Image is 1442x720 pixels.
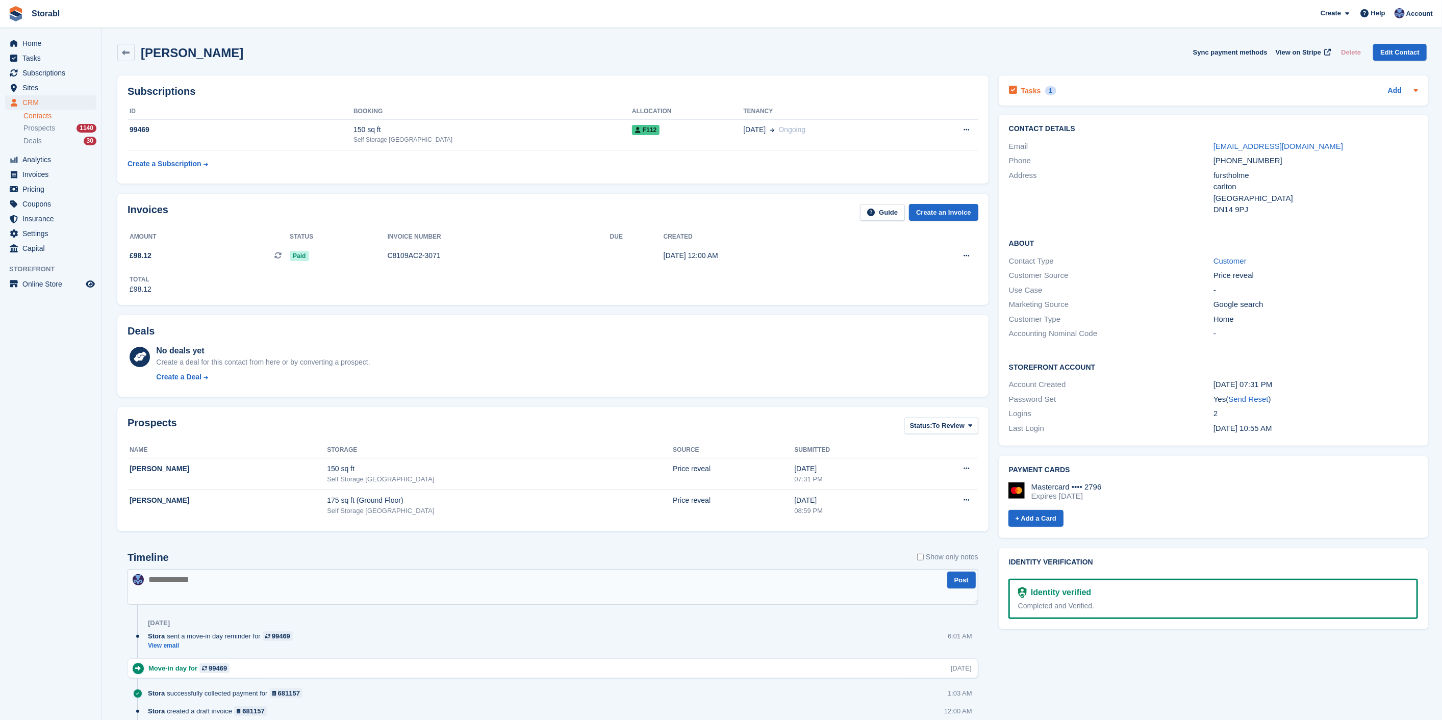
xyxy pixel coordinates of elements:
div: carlton [1213,181,1418,193]
th: Tenancy [743,104,918,120]
div: - [1213,285,1418,296]
h2: [PERSON_NAME] [141,46,243,60]
th: Status [290,229,387,245]
div: 12:00 AM [944,706,972,716]
div: 150 sq ft [353,124,632,135]
a: menu [5,226,96,241]
div: Accounting Nominal Code [1009,328,1213,340]
label: Show only notes [917,552,978,562]
a: menu [5,51,96,65]
div: 1 [1045,86,1057,95]
span: [DATE] [743,124,766,135]
span: Paid [290,251,309,261]
div: Email [1009,141,1213,152]
div: [DATE] [794,464,909,474]
div: Yes [1213,394,1418,405]
div: 6:01 AM [948,631,972,641]
div: C8109AC2-3071 [388,250,610,261]
div: 99469 [209,663,227,673]
th: Due [610,229,664,245]
div: [DATE] 12:00 AM [664,250,890,261]
a: Preview store [84,278,96,290]
a: Contacts [23,111,96,121]
h2: Deals [128,325,155,337]
button: Sync payment methods [1193,44,1268,61]
div: 150 sq ft [327,464,673,474]
a: Create a Subscription [128,155,208,173]
div: [DATE] 07:31 PM [1213,379,1418,391]
th: Source [673,442,794,458]
div: Mastercard •••• 2796 [1031,482,1102,492]
span: Invoices [22,167,84,182]
h2: Payment cards [1009,466,1418,474]
div: Identity verified [1027,586,1091,599]
div: No deals yet [156,345,370,357]
div: - [1213,328,1418,340]
button: Post [947,572,976,588]
img: Tegan Ewart [1395,8,1405,18]
div: Price reveal [1213,270,1418,281]
span: Insurance [22,212,84,226]
span: Analytics [22,152,84,167]
a: Send Reset [1229,395,1269,403]
h2: Contact Details [1009,125,1418,133]
div: 99469 [128,124,353,135]
span: F112 [632,125,660,135]
span: CRM [22,95,84,110]
span: Ongoing [778,125,805,134]
a: Create an Invoice [909,204,978,221]
div: Use Case [1009,285,1213,296]
div: Customer Type [1009,314,1213,325]
div: Google search [1213,299,1418,311]
a: menu [5,81,96,95]
span: Account [1406,9,1433,19]
a: Create a Deal [156,372,370,382]
div: Password Set [1009,394,1213,405]
a: menu [5,277,96,291]
a: menu [5,182,96,196]
span: Prospects [23,123,55,133]
a: Edit Contact [1373,44,1427,61]
span: View on Stripe [1276,47,1321,58]
div: 99469 [272,631,290,641]
div: Move-in day for [148,663,235,673]
div: Logins [1009,408,1213,420]
div: Address [1009,170,1213,216]
time: 2025-08-01 09:55:03 UTC [1213,424,1272,432]
div: 681157 [242,706,264,716]
a: menu [5,95,96,110]
h2: Tasks [1021,86,1041,95]
div: Contact Type [1009,255,1213,267]
div: Self Storage [GEOGRAPHIC_DATA] [327,474,673,484]
h2: Storefront Account [1009,362,1418,372]
a: menu [5,241,96,255]
a: Add [1388,85,1402,97]
div: DN14 9PJ [1213,204,1418,216]
span: Subscriptions [22,66,84,80]
a: menu [5,66,96,80]
th: Booking [353,104,632,120]
span: £98.12 [130,250,151,261]
div: 07:31 PM [794,474,909,484]
img: stora-icon-8386f47178a22dfd0bd8f6a31ec36ba5ce8667c1dd55bd0f319d3a0aa187defe.svg [8,6,23,21]
a: Storabl [28,5,64,22]
div: Self Storage [GEOGRAPHIC_DATA] [353,135,632,144]
div: 30 [84,137,96,145]
div: Self Storage [GEOGRAPHIC_DATA] [327,506,673,516]
a: Guide [860,204,905,221]
div: Total [130,275,151,284]
div: Expires [DATE] [1031,492,1102,501]
span: Create [1321,8,1341,18]
button: Status: To Review [904,417,978,434]
span: Stora [148,688,165,698]
div: Marketing Source [1009,299,1213,311]
div: 1140 [77,124,96,133]
div: Completed and Verified. [1018,601,1408,611]
a: 99469 [199,663,230,673]
h2: Subscriptions [128,86,978,97]
a: Deals 30 [23,136,96,146]
h2: Timeline [128,552,169,563]
span: Capital [22,241,84,255]
h2: Identity verification [1009,558,1418,567]
div: 2 [1213,408,1418,420]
